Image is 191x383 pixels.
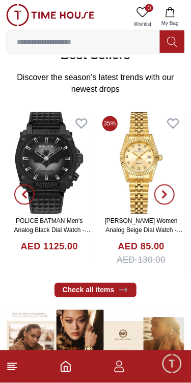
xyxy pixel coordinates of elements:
a: Check all items [54,283,137,297]
span: My Bag [157,19,183,27]
a: POLICE BATMAN Men's Analog Black Dial Watch - PEWGD0022601 [14,218,91,243]
a: Home [60,361,72,373]
span: AED 130.00 [117,254,166,267]
img: ... [6,4,95,27]
span: 35% [102,116,118,132]
p: Discover the season’s latest trends with our newest drops [14,71,177,96]
a: [PERSON_NAME] Women Analog Beige Dial Watch - K22536-GBGC [105,218,183,243]
div: Chat Widget [161,353,183,375]
h4: AED 85.00 [118,240,165,254]
img: Kenneth Scott Women Analog Beige Dial Watch - K22536-GBGC [98,112,185,214]
button: My Bag [155,4,185,30]
img: ... [6,308,185,375]
a: 0Wishlist [130,4,155,30]
span: 0 [145,4,153,12]
span: Wishlist [130,20,155,28]
img: POLICE BATMAN Men's Analog Black Dial Watch - PEWGD0022601 [6,112,93,214]
h4: AED 1125.00 [21,240,78,254]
